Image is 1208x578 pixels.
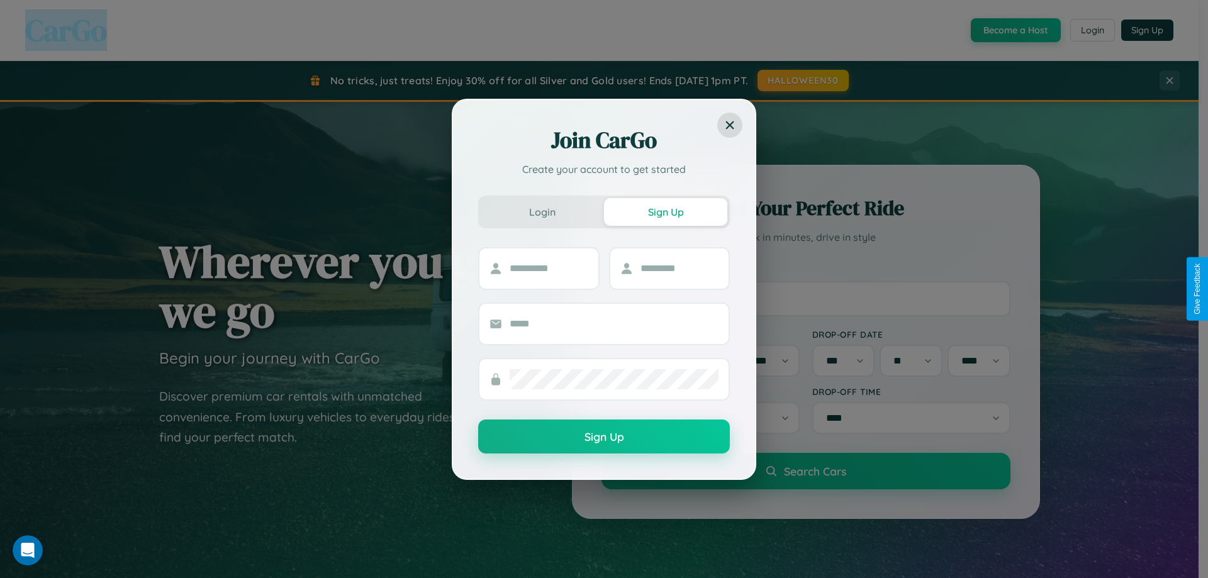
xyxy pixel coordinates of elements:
[481,198,604,226] button: Login
[604,198,727,226] button: Sign Up
[1193,264,1202,314] div: Give Feedback
[478,162,730,177] p: Create your account to get started
[13,535,43,565] iframe: Intercom live chat
[478,420,730,453] button: Sign Up
[478,125,730,155] h2: Join CarGo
